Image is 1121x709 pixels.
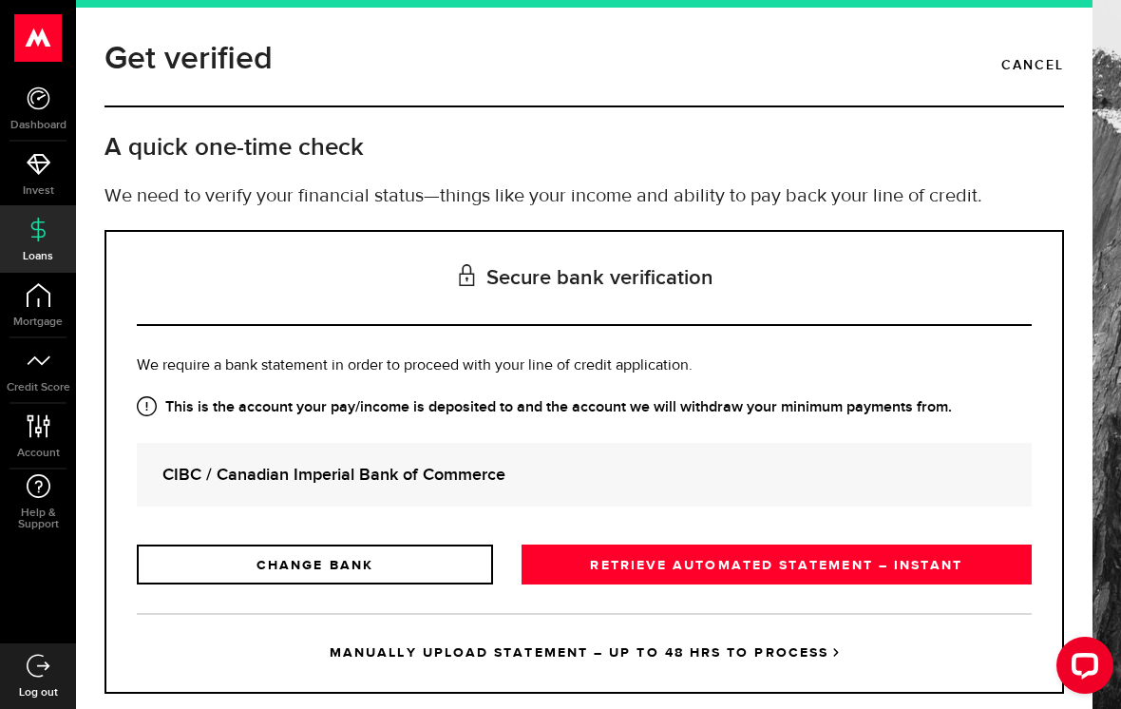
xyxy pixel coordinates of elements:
strong: CIBC / Canadian Imperial Bank of Commerce [162,462,1006,488]
h3: Secure bank verification [137,232,1032,326]
h1: Get verified [104,34,273,84]
a: CHANGE BANK [137,545,493,584]
iframe: LiveChat chat widget [1041,629,1121,709]
h2: A quick one-time check [104,132,1064,163]
span: We require a bank statement in order to proceed with your line of credit application. [137,358,693,374]
strong: This is the account your pay/income is deposited to and the account we will withdraw your minimum... [137,396,1032,419]
a: RETRIEVE AUTOMATED STATEMENT – INSTANT [522,545,1032,584]
p: We need to verify your financial status—things like your income and ability to pay back your line... [104,182,1064,211]
a: Cancel [1001,49,1064,82]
